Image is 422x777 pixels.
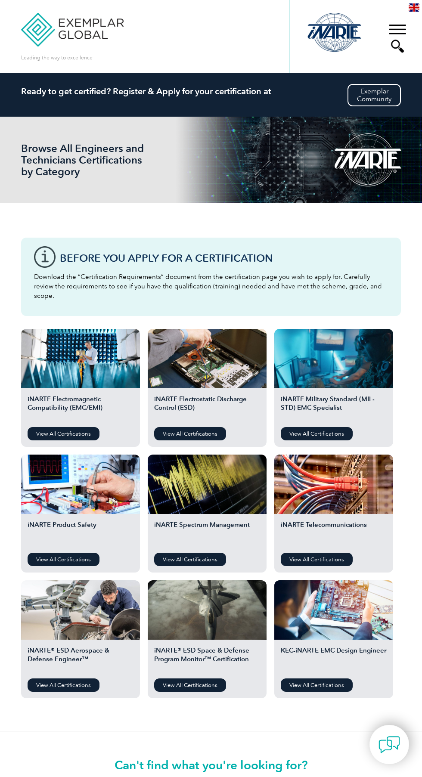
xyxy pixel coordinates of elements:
[154,395,260,421] h2: iNARTE Electrostatic Discharge Control (ESD)
[409,3,419,12] img: en
[281,520,387,546] h2: iNARTE Telecommunications
[281,427,353,440] a: View All Certifications
[21,53,93,62] p: Leading the way to excellence
[154,553,226,566] a: View All Certifications
[281,678,353,692] a: View All Certifications
[28,646,133,672] h2: iNARTE® ESD Aerospace & Defense Engineer™
[154,646,260,672] h2: iNARTE® ESD Space & Defense Program Monitor™ Certification
[21,86,401,96] h2: Ready to get certified? Register & Apply for your certification at
[154,520,260,546] h2: iNARTE Spectrum Management
[154,678,226,692] a: View All Certifications
[28,520,133,546] h2: iNARTE Product Safety
[28,427,99,440] a: View All Certifications
[34,272,388,300] p: Download the “Certification Requirements” document from the certification page you wish to apply ...
[28,395,133,421] h2: iNARTE Electromagnetic Compatibility (EMC/EMI)
[21,142,150,177] h1: Browse All Engineers and Technicians Certifications by Category
[154,427,226,440] a: View All Certifications
[28,553,99,566] a: View All Certifications
[21,758,401,772] h2: Can't find what you're looking for?
[281,395,387,421] h2: iNARTE Military Standard (MIL-STD) EMC Specialist
[281,553,353,566] a: View All Certifications
[281,646,387,672] h2: KEC-iNARTE EMC Design Engineer
[60,253,388,263] h3: Before You Apply For a Certification
[28,678,99,692] a: View All Certifications
[379,734,400,755] img: contact-chat.png
[348,84,401,106] a: ExemplarCommunity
